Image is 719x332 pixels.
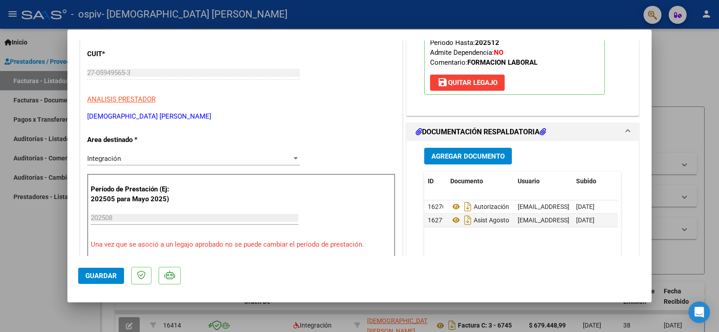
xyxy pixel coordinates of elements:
[428,177,434,185] span: ID
[87,95,155,103] span: ANALISIS PRESTADOR
[430,58,537,66] span: Comentario:
[475,39,499,47] strong: 202512
[518,203,683,210] span: [EMAIL_ADDRESS][DOMAIN_NAME] - [GEOGRAPHIC_DATA]
[91,184,181,204] p: Período de Prestación (Ej: 202505 para Mayo 2025)
[576,177,596,185] span: Subido
[617,172,662,191] datatable-header-cell: Acción
[407,141,639,328] div: DOCUMENTACIÓN RESPALDATORIA
[467,58,537,66] strong: FORMACION LABORAL
[424,148,512,164] button: Agregar Documento
[85,272,117,280] span: Guardar
[78,268,124,284] button: Guardar
[494,49,503,57] strong: NO
[462,213,474,227] i: Descargar documento
[514,172,573,191] datatable-header-cell: Usuario
[437,77,448,88] mat-icon: save
[87,135,180,145] p: Area destinado *
[416,127,546,137] h1: DOCUMENTACIÓN RESPALDATORIA
[518,177,540,185] span: Usuario
[428,203,446,210] span: 16270
[518,217,683,224] span: [EMAIL_ADDRESS][DOMAIN_NAME] - [GEOGRAPHIC_DATA]
[87,155,121,163] span: Integración
[424,172,447,191] datatable-header-cell: ID
[87,49,180,59] p: CUIT
[450,177,483,185] span: Documento
[450,203,525,210] span: Autorización 2025
[688,301,710,323] div: Open Intercom Messenger
[428,217,446,224] span: 16271
[462,199,474,214] i: Descargar documento
[450,217,509,224] span: Asist Agosto
[431,152,505,160] span: Agregar Documento
[447,172,514,191] datatable-header-cell: Documento
[437,79,497,87] span: Quitar Legajo
[87,111,395,122] p: [DEMOGRAPHIC_DATA] [PERSON_NAME]
[91,239,392,250] p: Una vez que se asoció a un legajo aprobado no se puede cambiar el período de prestación.
[576,203,595,210] span: [DATE]
[573,172,617,191] datatable-header-cell: Subido
[430,75,505,91] button: Quitar Legajo
[576,217,595,224] span: [DATE]
[407,123,639,141] mat-expansion-panel-header: DOCUMENTACIÓN RESPALDATORIA
[430,9,593,66] span: CUIL: Nombre y Apellido: Período Desde: Período Hasta: Admite Dependencia:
